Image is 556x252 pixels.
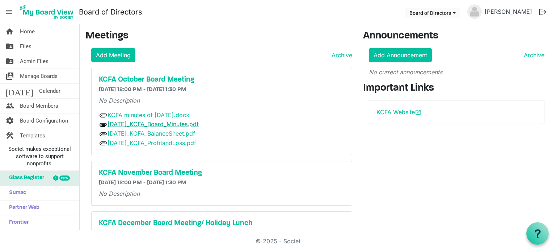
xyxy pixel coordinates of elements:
span: Templates [20,128,45,143]
div: new [59,175,70,181]
p: No Description [99,189,345,198]
span: Partner Web [5,201,39,215]
span: home [5,24,14,39]
p: No current announcements [369,68,545,77]
span: Glass Register [5,171,44,185]
span: Board Members [20,99,58,113]
a: © 2025 - Societ [256,237,300,245]
span: Admin Files [20,54,49,69]
span: Manage Boards [20,69,58,83]
button: Board of Directors dropdownbutton [405,8,460,18]
a: Add Meeting [91,48,135,62]
span: attachment [99,120,108,129]
span: attachment [99,130,108,139]
span: construction [5,128,14,143]
a: [PERSON_NAME] [482,4,535,19]
span: Frontier [5,215,29,230]
a: KCFA December Board Meeting/ Holiday Lunch [99,219,345,228]
span: open_in_new [415,109,421,116]
img: My Board View Logo [18,3,76,21]
span: Calendar [39,84,60,98]
a: Add Announcement [369,48,432,62]
span: people [5,99,14,113]
span: switch_account [5,69,14,83]
h6: [DATE] 12:00 PM - [DATE] 1:30 PM [99,179,345,186]
span: Home [20,24,35,39]
span: Board Configuration [20,113,68,128]
a: Board of Directors [79,5,142,19]
button: logout [535,4,550,20]
span: menu [2,5,16,19]
a: Archive [521,51,544,59]
a: KCFA Websiteopen_in_new [376,108,421,116]
span: settings [5,113,14,128]
a: [DATE]_KCFA_BalanceSheet.pdf [108,130,195,137]
h3: Announcements [363,30,551,42]
a: [DATE]_KCFA_ProfitandLoss.pdf [108,139,196,146]
span: Files [20,39,31,54]
span: Societ makes exceptional software to support nonprofits. [3,145,76,167]
span: folder_shared [5,54,14,69]
span: Sumac [5,186,26,200]
a: My Board View Logo [18,3,79,21]
h3: Meetings [85,30,352,42]
a: KCFA October Board Meeting [99,75,345,84]
span: attachment [99,139,108,148]
h6: [DATE] 12:00 PM - [DATE] 1:30 PM [99,86,345,93]
h3: Important Links [363,82,551,95]
span: folder_shared [5,39,14,54]
a: KCFA November Board Meeting [99,169,345,177]
a: Archive [329,51,352,59]
a: KCFA minutes of [DATE].docx [108,111,189,119]
span: attachment [99,111,108,120]
p: No Description [99,96,345,105]
img: no-profile-picture.svg [467,4,482,19]
span: [DATE] [5,84,33,98]
a: [DATE]_KCFA_Board_Minutes.pdf [108,120,199,128]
